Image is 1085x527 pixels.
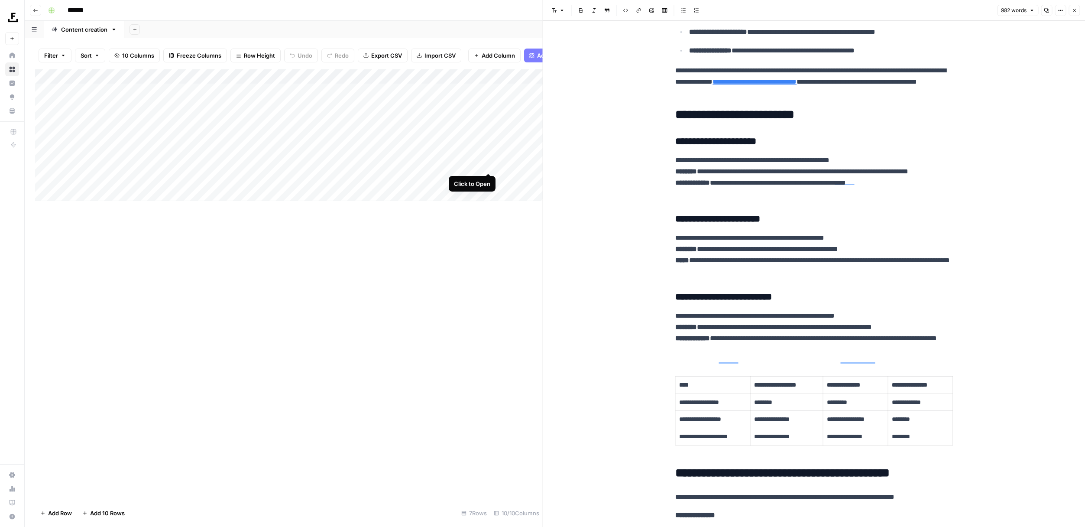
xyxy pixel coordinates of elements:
span: Add Power Agent [537,51,584,60]
button: 982 words [997,5,1038,16]
button: Freeze Columns [163,49,227,62]
a: Content creation [44,21,124,38]
button: Undo [284,49,318,62]
button: Filter [39,49,71,62]
span: Add Row [48,509,72,517]
span: Undo [298,51,312,60]
a: Learning Hub [5,496,19,510]
button: Add Row [35,506,77,520]
a: Browse [5,62,19,76]
span: Export CSV [371,51,402,60]
a: Your Data [5,104,19,118]
div: 7 Rows [458,506,490,520]
div: Click to Open [454,179,490,188]
button: Row Height [230,49,281,62]
span: 982 words [1001,7,1027,14]
button: 10 Columns [109,49,160,62]
button: Workspace: Foundation Inc. [5,7,19,29]
button: Import CSV [411,49,461,62]
button: Add 10 Rows [77,506,130,520]
div: Content creation [61,25,107,34]
span: Add 10 Rows [90,509,125,517]
img: Foundation Inc. Logo [5,10,21,26]
a: Insights [5,76,19,90]
a: Usage [5,482,19,496]
a: Home [5,49,19,62]
button: Add Column [468,49,521,62]
span: Filter [44,51,58,60]
button: Export CSV [358,49,408,62]
span: Import CSV [424,51,456,60]
span: Redo [335,51,349,60]
button: Help + Support [5,510,19,524]
div: 10/10 Columns [490,506,543,520]
a: Settings [5,468,19,482]
span: Add Column [482,51,515,60]
span: Row Height [244,51,275,60]
button: Add Power Agent [524,49,597,62]
span: Sort [81,51,92,60]
span: Freeze Columns [177,51,221,60]
a: Opportunities [5,90,19,104]
span: 10 Columns [122,51,154,60]
button: Redo [321,49,354,62]
button: Sort [75,49,105,62]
